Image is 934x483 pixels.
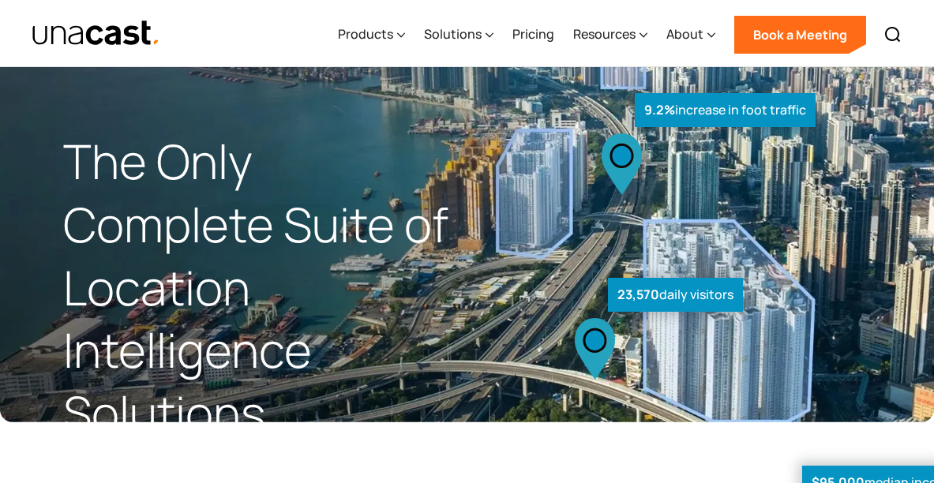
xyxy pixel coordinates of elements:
div: increase in foot traffic [635,93,816,127]
div: Solutions [424,24,482,43]
div: About [666,24,703,43]
strong: 9.2% [644,101,675,118]
div: Products [338,24,393,43]
div: Products [338,2,405,67]
div: Resources [573,2,647,67]
div: About [666,2,715,67]
img: Unacast text logo [32,20,160,47]
div: Resources [573,24,636,43]
a: home [32,20,160,47]
h1: The Only Complete Suite of Location Intelligence Solutions [63,130,467,445]
div: Solutions [424,2,493,67]
a: Pricing [512,2,554,67]
strong: 23,570 [617,286,659,303]
div: daily visitors [608,278,743,312]
img: Search icon [883,25,902,44]
a: Book a Meeting [734,16,866,54]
